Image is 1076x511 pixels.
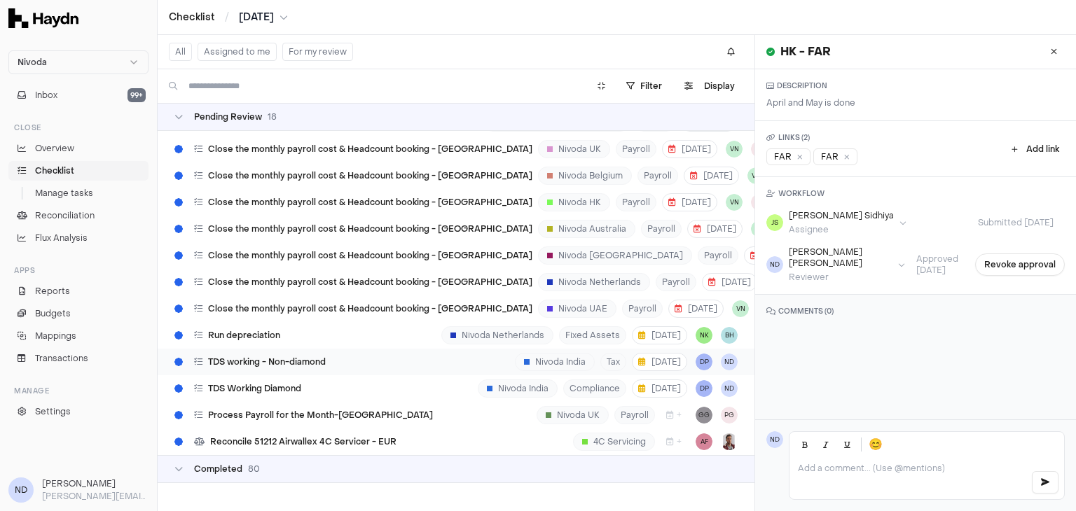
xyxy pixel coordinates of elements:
a: Checklist [169,10,215,24]
h3: LINKS ( 2 ) [766,132,857,143]
button: [DATE] [702,273,757,291]
div: Nivoda Belgium [538,167,632,185]
span: Filter [640,80,662,92]
span: Tax [600,353,626,371]
button: All [169,43,192,61]
span: Inbox [35,89,57,101]
span: Close the monthly payroll cost & Headcount booking - [GEOGRAPHIC_DATA] [208,223,532,234]
button: GG [696,407,712,423]
span: [DATE] [239,10,274,24]
h3: DESCRIPTION [766,80,855,91]
span: Payroll [637,167,678,185]
a: Checklist [8,161,149,181]
div: Close [8,116,149,139]
span: [DATE] [750,250,793,261]
a: Flux Analysis [8,228,149,248]
span: [DATE] [690,170,733,181]
button: PG [751,141,768,157]
nav: breadcrumb [169,10,288,24]
div: Apps [8,259,149,281]
span: 😊 [869,436,883,453]
span: ND [721,380,738,397]
button: ND[PERSON_NAME] [PERSON_NAME]Reviewer [766,246,905,283]
button: DP [696,353,712,370]
button: PG [721,407,738,423]
button: [DATE] [632,326,687,344]
div: Manage [8,379,149,402]
h3: COMMENTS ( 0 ) [766,306,1065,317]
a: FAR [766,148,811,165]
button: JP Smit [721,433,738,450]
span: [DATE] [708,276,751,288]
a: FAR [813,148,857,165]
button: Filter [618,75,670,97]
span: BH [721,327,738,344]
button: VN [747,167,764,184]
button: [DATE] [662,193,717,211]
div: Nivoda India [478,379,558,398]
span: ND [766,431,783,448]
div: Nivoda UK [537,406,609,424]
button: [DATE] [684,167,739,185]
div: Reviewer [789,272,892,283]
div: Nivoda UAE [538,300,616,318]
span: Close the monthly payroll cost & Headcount booking - [GEOGRAPHIC_DATA] [208,250,532,261]
h1: HK - FAR [780,43,831,60]
button: [DATE] [744,246,799,265]
button: [DATE] [632,353,687,371]
span: Manage tasks [35,187,93,199]
span: Reports [35,285,70,297]
a: Overview [8,139,149,158]
button: JS[PERSON_NAME] SidhiyaAssignee [766,210,906,235]
div: [PERSON_NAME] [PERSON_NAME] [789,246,892,269]
button: Display [676,75,743,97]
a: Reports [8,281,149,301]
button: Revoke approval [975,253,1065,276]
span: Payroll [616,193,656,211]
p: [PERSON_NAME][EMAIL_ADDRESS][DOMAIN_NAME] [42,490,149,503]
span: ND [766,256,783,273]
a: Settings [8,402,149,421]
button: AF [696,433,712,450]
button: [DATE] [239,10,288,24]
button: ND [721,353,738,370]
span: Overview [35,142,74,155]
span: [DATE] [638,356,681,367]
a: Mappings [8,326,149,346]
button: PG [751,194,768,211]
button: + [661,433,687,451]
button: [DATE] [632,379,687,398]
span: Payroll [698,246,738,265]
h3: WORKFLOW [766,188,1065,199]
a: Budgets [8,304,149,323]
span: Close the monthly payroll cost & Headcount booking - [GEOGRAPHIC_DATA] [208,143,532,155]
span: Nivoda [18,57,47,68]
button: VN [751,220,768,237]
span: Close the monthly payroll cost & Headcount booking - [GEOGRAPHIC_DATA] [208,303,532,314]
button: Underline (Ctrl+U) [837,435,857,454]
span: Process Payroll for the Month-[GEOGRAPHIC_DATA] [208,409,433,421]
h3: [PERSON_NAME] [42,477,149,490]
button: DP [696,380,712,397]
span: Completed [194,463,242,475]
img: Haydn Logo [8,8,78,28]
span: NK [696,327,712,344]
button: + [661,406,687,424]
button: For my review [282,43,353,61]
span: VN [726,141,743,157]
button: VN [732,300,749,317]
span: Close the monthly payroll cost & Headcount booking - [GEOGRAPHIC_DATA] [208,276,532,288]
button: VN [726,194,743,211]
div: Nivoda HK [538,193,610,211]
div: Nivoda India [515,353,595,371]
div: 4C Servicing [573,433,655,451]
div: [PERSON_NAME] Sidhiya [789,210,894,221]
span: Payroll [641,220,682,238]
